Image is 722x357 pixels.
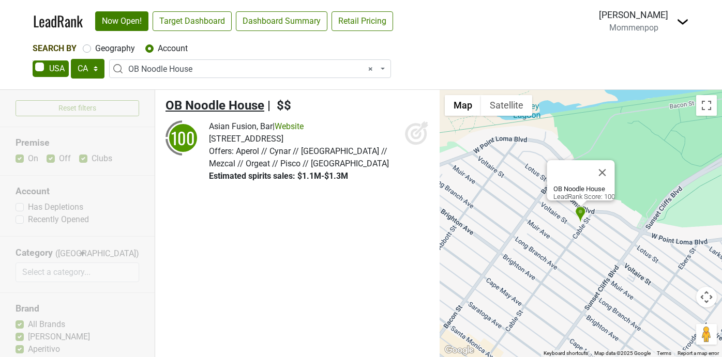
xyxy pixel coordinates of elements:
img: quadrant_split.svg [166,120,201,156]
button: Close [590,160,615,185]
span: Aperol // Cynar // [GEOGRAPHIC_DATA] // Mezcal // Orgeat // Pisco // [GEOGRAPHIC_DATA] [209,146,389,168]
a: Target Dashboard [153,11,232,31]
a: Now Open! [95,11,148,31]
a: Report a map error [678,350,719,356]
button: Toggle fullscreen view [696,95,717,116]
span: OB Noodle House [109,59,391,78]
a: Dashboard Summary [236,11,327,31]
a: Retail Pricing [332,11,393,31]
label: Geography [95,42,135,55]
span: OB Noodle House [166,98,264,113]
span: Offers: [209,146,234,156]
a: Open this area in Google Maps (opens a new window) [442,344,476,357]
span: Asian Fusion, Bar [209,121,273,131]
b: OB Noodle House [553,185,605,193]
div: LeadRank Score: 100 [553,185,615,200]
div: [PERSON_NAME] [599,8,668,22]
span: Mommenpop [609,23,658,33]
div: OB Noodle House [575,206,586,223]
button: Map camera controls [696,287,717,307]
button: Keyboard shortcuts [544,350,588,357]
button: Show street map [445,95,481,116]
div: | [209,120,399,133]
img: Google [442,344,476,357]
span: [STREET_ADDRESS] [209,134,283,144]
span: Remove all items [368,63,373,75]
span: Estimated spirits sales: $1.1M-$1.3M [209,171,348,181]
span: Map data ©2025 Google [594,350,651,356]
label: Account [158,42,188,55]
div: 100 [168,122,199,153]
span: Search By [33,43,77,53]
button: Show satellite imagery [481,95,532,116]
a: Terms (opens in new tab) [657,350,671,356]
button: Drag Pegman onto the map to open Street View [696,324,717,345]
a: Website [275,121,304,131]
a: LeadRank [33,10,83,32]
img: Dropdown Menu [676,15,689,28]
span: | $$ [267,98,291,113]
span: OB Noodle House [128,63,378,75]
